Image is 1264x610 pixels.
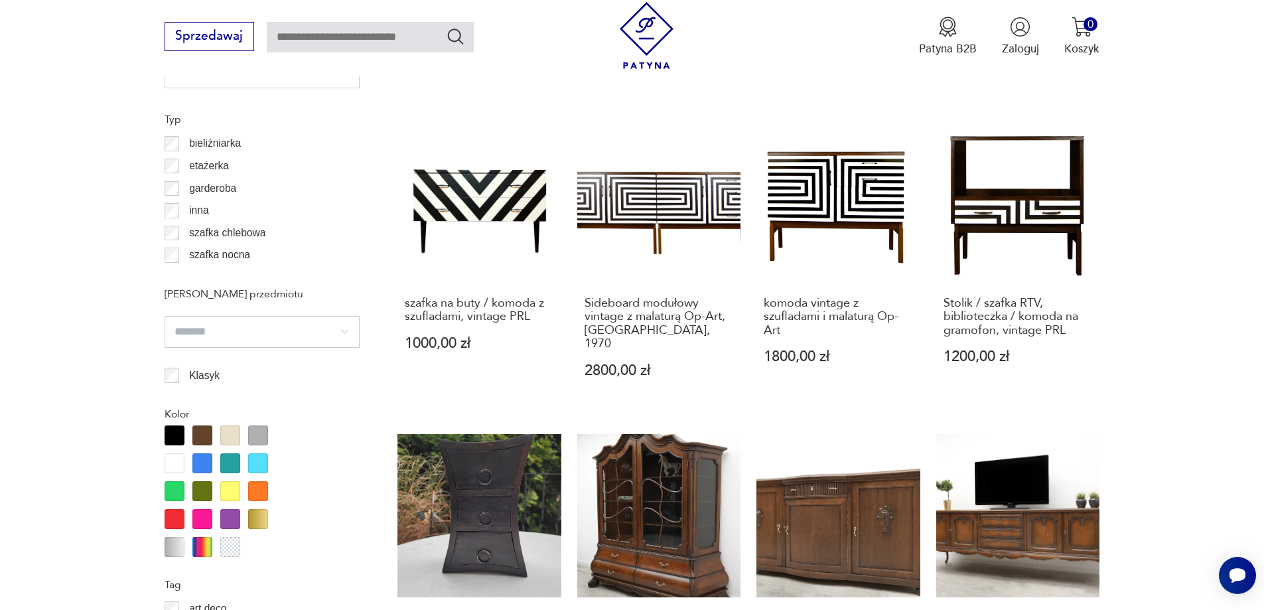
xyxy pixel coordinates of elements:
p: Tag [165,576,360,593]
a: Stolik / szafka RTV, biblioteczka / komoda na gramofon, vintage PRLStolik / szafka RTV, bibliotec... [936,120,1100,408]
img: Ikonka użytkownika [1010,17,1030,37]
img: Ikona medalu [938,17,958,37]
p: Klasyk [189,367,220,384]
p: garderoba [189,180,236,197]
p: 1000,00 zł [405,337,554,350]
p: etażerka [189,157,229,175]
button: Sprzedawaj [165,22,254,51]
h3: Sideboard modułowy vintage z malaturą Op-Art, [GEOGRAPHIC_DATA], 1970 [585,297,734,351]
div: 0 [1084,17,1097,31]
h3: komoda vintage z szufladami i malaturą Op-Art [764,297,913,337]
p: Kolor [165,406,360,423]
p: 2800,00 zł [585,364,734,378]
a: Sprzedawaj [165,32,254,42]
p: 1800,00 zł [764,350,913,364]
img: Ikona koszyka [1072,17,1092,37]
a: Ikona medaluPatyna B2B [919,17,977,56]
a: Sideboard modułowy vintage z malaturą Op-Art, Polska, 1970Sideboard modułowy vintage z malaturą O... [577,120,741,408]
a: szafka na buty / komoda z szufladami, vintage PRLszafka na buty / komoda z szufladami, vintage PR... [397,120,561,408]
p: [PERSON_NAME] przedmiotu [165,285,360,303]
p: 1200,00 zł [944,350,1093,364]
p: Patyna B2B [919,41,977,56]
p: bieliźniarka [189,135,241,152]
p: Typ [165,111,360,128]
iframe: Smartsupp widget button [1219,557,1256,594]
p: Zaloguj [1002,41,1039,56]
a: komoda vintage z szufladami i malaturą Op-Artkomoda vintage z szufladami i malaturą Op-Art1800,00 zł [756,120,920,408]
h3: szafka na buty / komoda z szufladami, vintage PRL [405,297,554,324]
button: Szukaj [446,27,465,46]
button: 0Koszyk [1064,17,1099,56]
button: Zaloguj [1002,17,1039,56]
p: szafka chlebowa [189,224,265,242]
h3: Stolik / szafka RTV, biblioteczka / komoda na gramofon, vintage PRL [944,297,1093,337]
p: Koszyk [1064,41,1099,56]
button: Patyna B2B [919,17,977,56]
img: Patyna - sklep z meblami i dekoracjami vintage [613,2,680,69]
p: inna [189,202,208,219]
p: szafka nocna [189,246,250,264]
